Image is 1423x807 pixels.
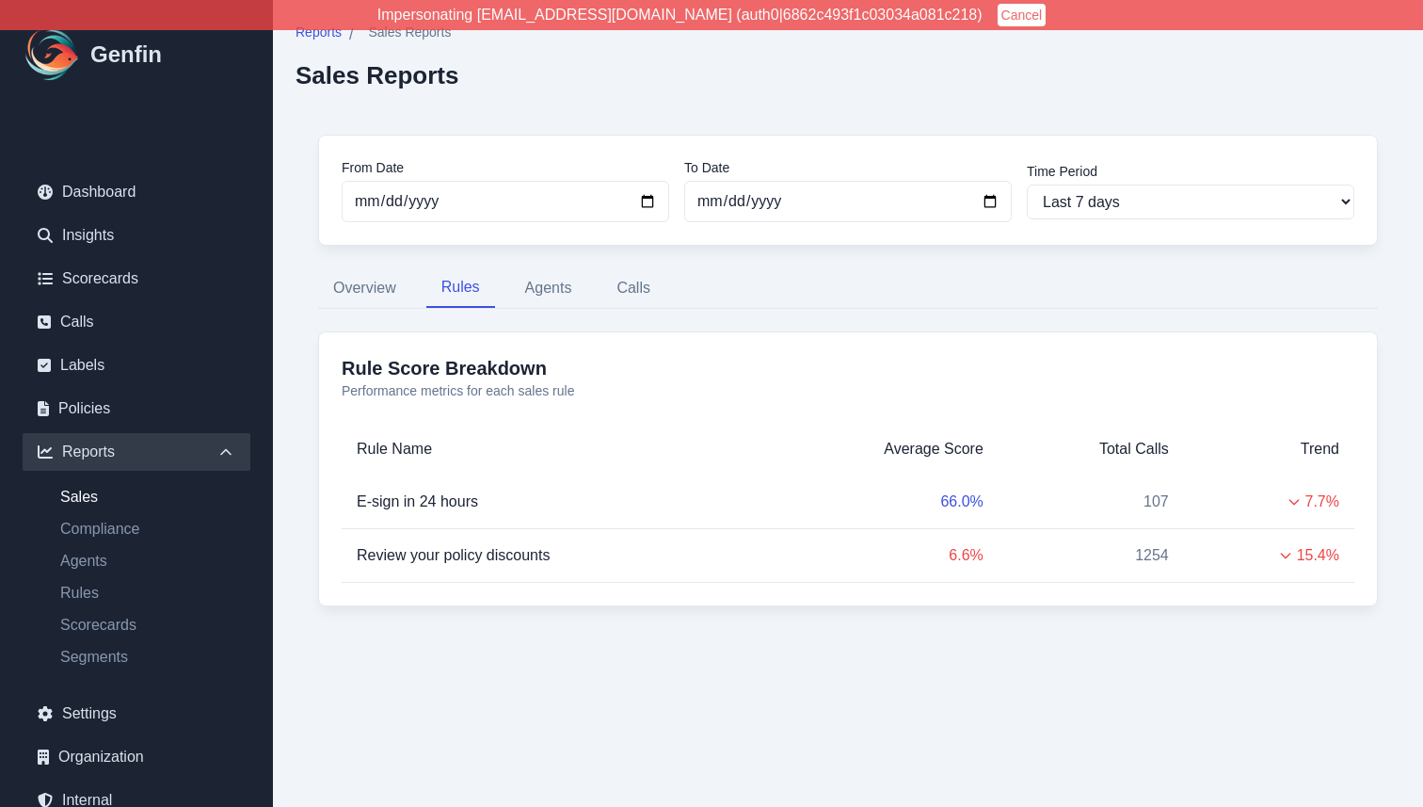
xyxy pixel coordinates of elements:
a: Settings [23,695,250,733]
span: E-sign in 24 hours [357,493,478,509]
span: Review your policy discounts [357,547,550,563]
span: 15.4 % [1297,544,1339,567]
a: Rules [45,582,250,605]
span: Sales Reports [368,23,451,41]
span: Reports [296,23,342,41]
span: 7.7 % [1305,491,1339,513]
h2: Sales Reports [296,61,458,89]
button: Agents [510,268,587,308]
span: 6.6 % [949,547,983,563]
th: Total Calls [999,423,1184,476]
button: Cancel [998,4,1047,26]
span: 66.0 % [940,493,983,509]
a: Dashboard [23,173,250,211]
button: Rules [426,268,495,308]
div: Reports [23,433,250,471]
a: Sales [45,486,250,508]
th: Average Score [758,423,999,476]
a: Calls [23,303,250,341]
h1: Genfin [90,40,162,70]
label: From Date [342,158,669,177]
span: / [349,24,353,46]
th: Trend [1184,423,1354,476]
a: Organization [23,738,250,776]
a: Reports [296,23,342,46]
label: To Date [684,158,1012,177]
h3: Rule Score Breakdown [342,355,1354,381]
a: Policies [23,390,250,428]
a: Scorecards [23,260,250,298]
span: 107 [1143,493,1169,509]
span: 1254 [1135,547,1169,563]
th: Rule Name [342,423,758,476]
button: Overview [318,268,411,308]
p: Performance metrics for each sales rule [342,381,1354,400]
a: Compliance [45,518,250,541]
button: Calls [601,268,665,308]
a: Labels [23,347,250,384]
a: Insights [23,217,250,254]
label: Time Period [1027,162,1354,181]
a: Segments [45,646,250,669]
a: Agents [45,550,250,573]
a: Scorecards [45,614,250,637]
img: Logo [23,24,83,85]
